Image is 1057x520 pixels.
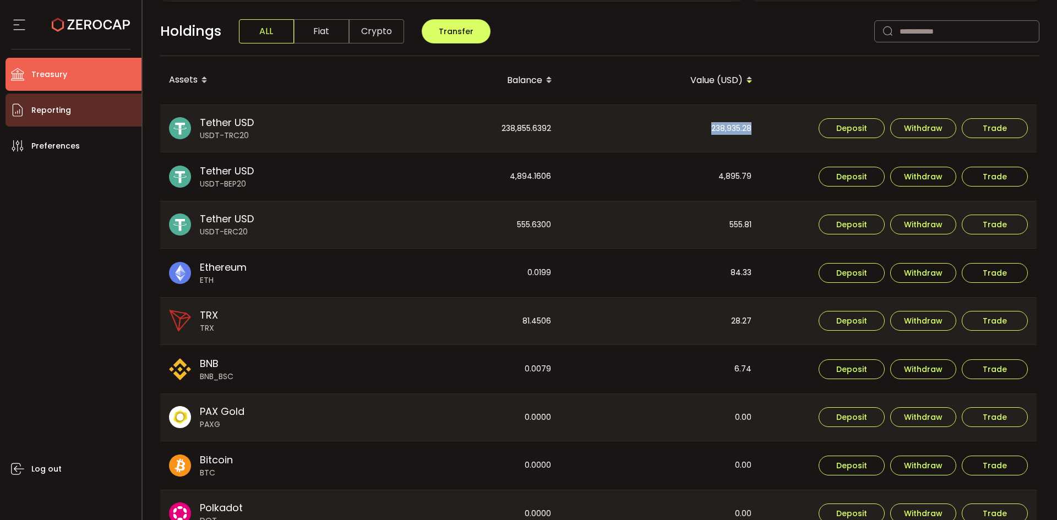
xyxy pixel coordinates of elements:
span: Deposit [836,317,867,325]
button: Deposit [819,215,885,234]
button: Deposit [819,456,885,475]
div: 555.6300 [361,201,560,249]
span: Preferences [31,138,80,154]
div: Assets [160,71,361,90]
div: 0.00 [561,394,760,441]
button: Deposit [819,407,885,427]
button: Trade [962,263,1028,283]
img: bnb_bsc_portfolio.png [169,358,191,380]
span: Bitcoin [200,452,233,467]
span: Withdraw [904,173,942,180]
span: Polkadot [200,500,243,515]
button: Deposit [819,359,885,379]
iframe: Chat Widget [929,401,1057,520]
span: Deposit [836,365,867,373]
button: Trade [962,359,1028,379]
div: 0.00 [561,441,760,490]
img: eth_portfolio.svg [169,262,191,284]
span: Trade [983,173,1007,180]
button: Deposit [819,167,885,187]
span: Withdraw [904,510,942,517]
button: Withdraw [890,359,956,379]
span: USDT-TRC20 [200,130,254,141]
span: Log out [31,461,62,477]
span: Deposit [836,269,867,277]
span: Deposit [836,221,867,228]
div: 4,894.1606 [361,152,560,201]
span: Holdings [160,21,221,42]
button: Deposit [819,118,885,138]
span: Trade [983,365,1007,373]
span: Crypto [349,19,404,43]
span: Reporting [31,102,71,118]
span: PAXG [200,419,244,430]
span: Withdraw [904,124,942,132]
div: 555.81 [561,201,760,249]
span: Withdraw [904,365,942,373]
span: USDT-BEP20 [200,178,254,190]
button: Withdraw [890,215,956,234]
span: Withdraw [904,413,942,421]
button: Withdraw [890,118,956,138]
span: Transfer [439,26,473,37]
button: Trade [962,118,1028,138]
button: Trade [962,311,1028,331]
button: Trade [962,167,1028,187]
div: 0.0000 [361,441,560,490]
span: Ethereum [200,260,247,275]
span: Deposit [836,173,867,180]
span: Deposit [836,510,867,517]
div: 6.74 [561,345,760,393]
span: Withdraw [904,462,942,469]
div: Value (USD) [561,71,761,90]
span: BNB_BSC [200,371,233,382]
span: ALL [239,19,294,43]
div: 0.0199 [361,249,560,297]
span: Treasury [31,67,67,83]
span: Deposit [836,124,867,132]
span: USDT-ERC20 [200,226,254,238]
span: Deposit [836,413,867,421]
span: Withdraw [904,317,942,325]
button: Withdraw [890,407,956,427]
span: Withdraw [904,221,942,228]
span: Withdraw [904,269,942,277]
div: 81.4506 [361,298,560,345]
span: Tether USD [200,115,254,130]
div: 0.0079 [361,345,560,393]
span: Trade [983,269,1007,277]
img: btc_portfolio.svg [169,455,191,477]
span: PAX Gold [200,404,244,419]
span: Fiat [294,19,349,43]
span: Tether USD [200,163,254,178]
div: 238,855.6392 [361,105,560,152]
div: 28.27 [561,298,760,345]
img: paxg_portfolio.svg [169,406,191,428]
div: 238,935.28 [561,105,760,152]
span: Tether USD [200,211,254,226]
span: BNB [200,356,233,371]
span: BTC [200,467,233,479]
button: Withdraw [890,456,956,475]
span: TRX [200,308,218,322]
span: Trade [983,124,1007,132]
button: Trade [962,215,1028,234]
button: Withdraw [890,263,956,283]
span: Trade [983,317,1007,325]
div: Balance [361,71,561,90]
button: Withdraw [890,311,956,331]
span: TRX [200,322,218,334]
img: usdt_portfolio.svg [169,117,191,139]
span: Deposit [836,462,867,469]
img: trx_portfolio.png [169,310,191,332]
button: Deposit [819,311,885,331]
img: usdt_portfolio.svg [169,166,191,188]
div: 4,895.79 [561,152,760,201]
span: Trade [983,221,1007,228]
div: 84.33 [561,249,760,297]
img: usdt_portfolio.svg [169,214,191,236]
button: Deposit [819,263,885,283]
button: Withdraw [890,167,956,187]
button: Transfer [422,19,491,43]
